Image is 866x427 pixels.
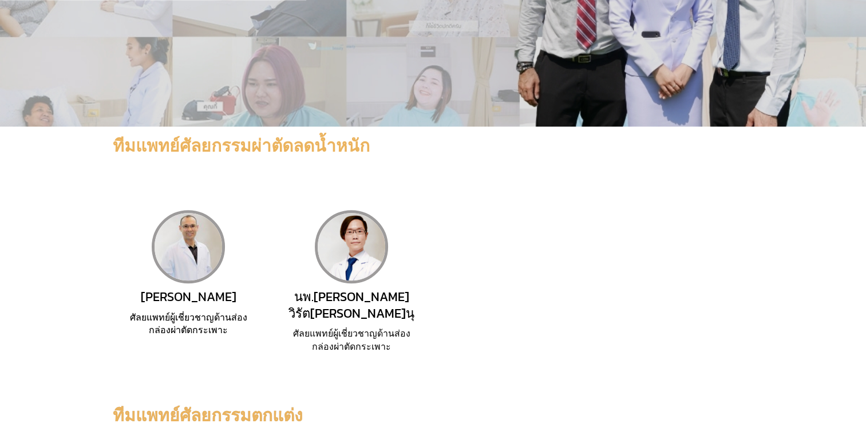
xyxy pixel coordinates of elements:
[113,404,754,426] h2: ทีมแพทย์ศัลยกรรมตกแต่ง
[130,312,247,335] span: ศัลยแพทย์ผู้เชี่ยวชาญด้านส่องกล่องผ่าตัดกระเพาะ
[113,132,754,160] h2: ทีมแพทย์ศัลยกรรมผ่าตัดลดน้ำหนัก
[288,287,414,323] span: นพ.[PERSON_NAME] วิรัต[PERSON_NAME]นุ
[141,287,236,306] span: [PERSON_NAME]
[293,328,410,351] span: ศัลยแพทย์ผู้เชี่ยวชาญด้านส่องกล่องผ่าตัดกระเพาะ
